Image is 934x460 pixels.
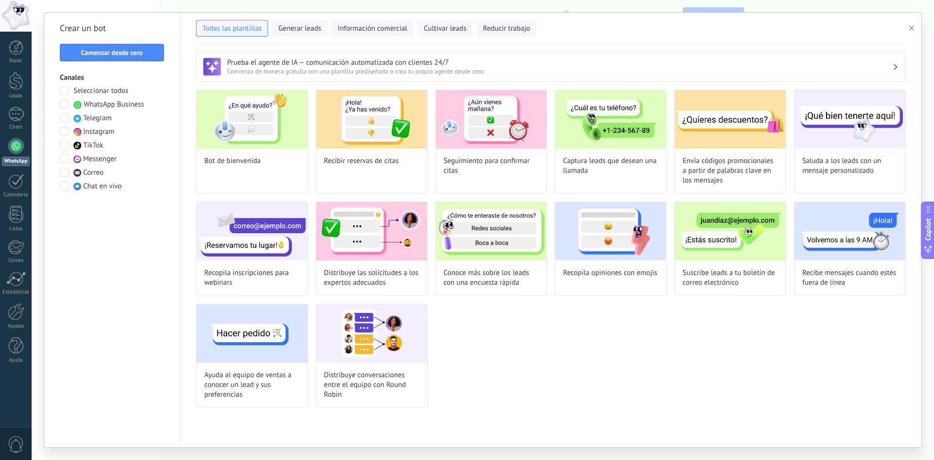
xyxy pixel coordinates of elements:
img: Recopila opiniones con emojis [555,202,666,260]
span: Comienza de manera gratuita con una plantilla prediseñada o crea tu propio agente desde cero. [227,67,893,75]
span: Captura leads que desean una llamada [563,156,658,176]
img: Recibe mensajes cuando estés fuera de línea [794,202,905,260]
button: Generar leads [272,20,327,37]
img: Recopila inscripciones para webinars [197,202,307,260]
img: Envía códigos promocionales a partir de palabras clave en los mensajes [675,90,786,148]
span: Todas las plantillas [202,24,262,34]
span: Recopila inscripciones para webinars [204,268,300,288]
span: Recopila opiniones con emojis [563,268,657,278]
img: Captura leads que desean una llamada [555,90,666,148]
span: Generar leads [278,24,321,34]
img: Recibir reservas de citas [316,90,427,148]
span: Saluda a los leads con un mensaje personalizado [802,156,898,176]
img: Ayuda al equipo de ventas a conocer un lead y sus preferencias [197,304,307,363]
button: Cultivar leads [417,20,472,37]
button: Información comercial [331,20,413,37]
button: Reducir trabajo [477,20,537,37]
span: Ayuda al equipo de ventas a conocer un lead y sus preferencias [204,370,300,400]
span: Recibir reservas de citas [324,156,399,166]
img: Distribuye conversaciones entre el equipo con Round Robin [316,304,427,363]
div: Correo [2,258,30,264]
span: Messenger [83,154,117,164]
h3: Prueba el agente de IA — comunicación automatizada con clientes 24/7 [227,58,893,67]
button: Comenzar desde cero [60,44,164,61]
div: Ajustes [2,323,30,330]
span: Reducir trabajo [483,24,530,34]
span: Distribuye las solicitudes a los expertos adecuados [324,268,419,288]
span: Instagram [83,127,114,137]
button: Todas las plantillas [196,20,268,37]
span: Información comercial [338,24,407,34]
span: Distribuye conversaciones entre el equipo con Round Robin [324,370,419,400]
span: Telegram [83,113,112,123]
div: Listas [2,226,30,232]
img: Conoce más sobre los leads con una encuesta rápida [436,202,547,260]
span: Correo [83,168,104,178]
img: Suscribe leads a tu boletín de correo electrónico [675,202,786,260]
div: WhatsApp [2,157,30,166]
span: Suscribe leads a tu boletín de correo electrónico [683,268,778,288]
span: Bot de bienvenida [204,156,261,166]
span: Recibe mensajes cuando estés fuera de línea [802,268,898,288]
span: TikTok [83,141,103,150]
span: Seleccionar todos [73,86,128,96]
span: Chat en vivo [83,182,122,191]
span: Cultivar leads [424,24,466,34]
span: WhatsApp Business [84,100,144,110]
img: Saluda a los leads con un mensaje personalizado [794,90,905,148]
div: Chats [2,124,30,130]
div: Panel [2,58,30,64]
h3: Canales [60,73,164,82]
span: Conoce más sobre los leads con una encuesta rápida [444,268,539,288]
span: Copilot [923,218,933,240]
span: Seguimiento para confirmar citas [444,156,539,176]
img: Distribuye las solicitudes a los expertos adecuados [316,202,427,260]
span: Comenzar desde cero [81,49,143,56]
div: Ayuda [2,357,30,364]
img: Bot de bienvenida [197,90,307,148]
h2: Crear un bot [60,20,164,36]
span: Envía códigos promocionales a partir de palabras clave en los mensajes [683,156,778,185]
img: Seguimiento para confirmar citas [436,90,547,148]
div: Leads [2,93,30,99]
div: Estadísticas [2,289,30,295]
div: Calendario [2,192,30,198]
